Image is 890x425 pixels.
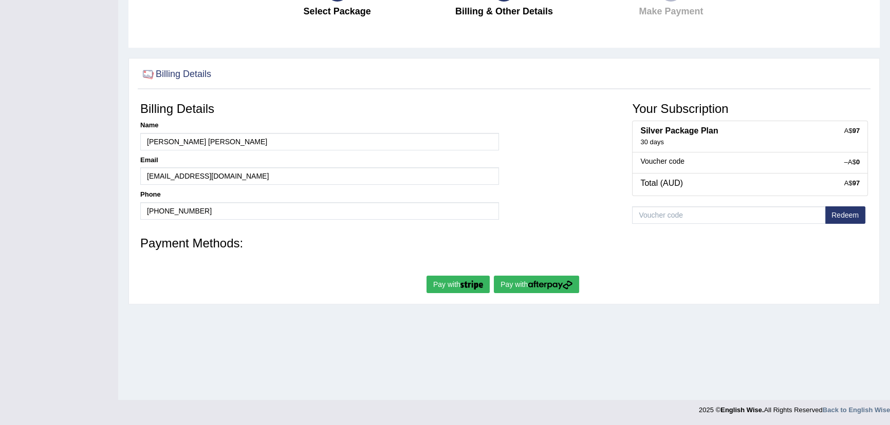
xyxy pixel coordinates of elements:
div: –A$ [844,158,860,167]
label: Phone [140,190,161,199]
label: Name [140,121,158,130]
h4: Make Payment [592,7,749,17]
strong: English Wise. [720,406,764,414]
h4: Select Package [259,7,416,17]
div: A$ [844,126,860,136]
a: Back to English Wise [823,406,890,414]
h4: Billing & Other Details [426,7,583,17]
input: Voucher code [632,206,825,224]
strong: 97 [852,179,860,187]
strong: 97 [852,127,860,134]
button: Pay with [427,276,490,293]
div: A$ [844,179,860,188]
div: 2025 © All Rights Reserved [699,400,890,415]
h3: Your Subscription [632,102,868,115]
h3: Payment Methods: [140,237,868,250]
button: Pay with [494,276,579,293]
h4: Total (AUD) [640,179,860,188]
b: Silver Package Plan [640,126,718,135]
label: Email [140,156,158,165]
h3: Billing Details [140,102,499,115]
button: Redeem [825,206,865,224]
strong: 0 [856,158,860,166]
h5: Voucher code [640,158,860,165]
h2: Billing Details [140,67,211,82]
div: 30 days [640,138,860,147]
